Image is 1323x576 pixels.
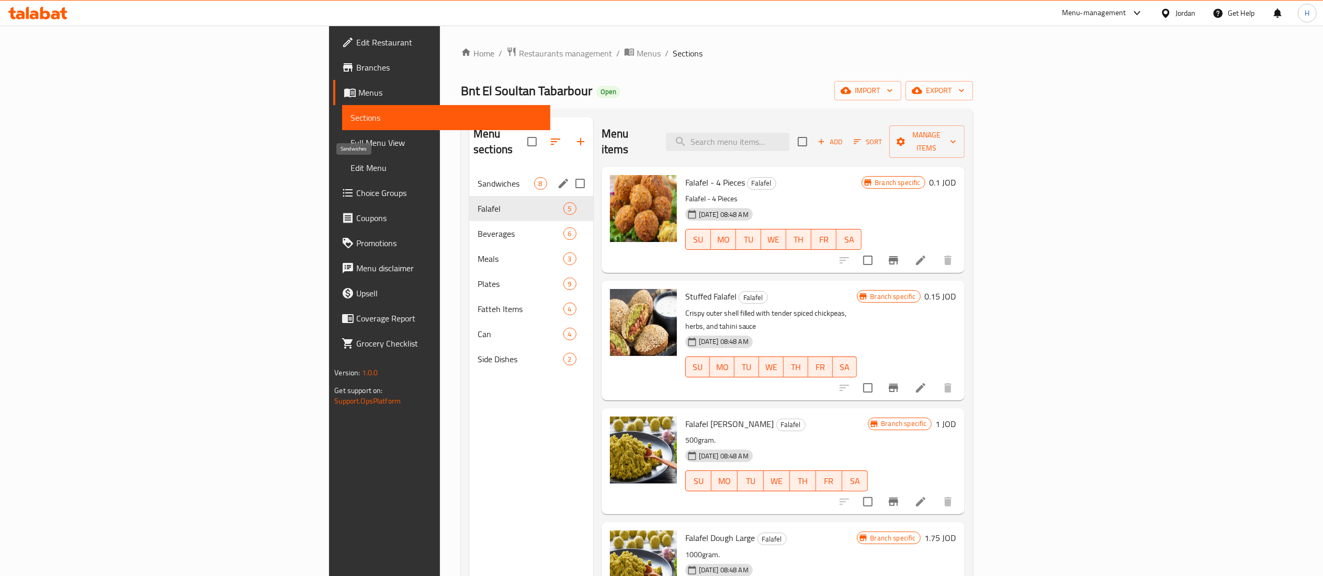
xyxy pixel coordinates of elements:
[469,171,593,196] div: Sandwiches8edit
[759,356,784,377] button: WE
[685,356,710,377] button: SU
[665,47,669,60] li: /
[816,232,832,247] span: FR
[842,470,868,491] button: SA
[794,474,812,489] span: TH
[738,470,764,491] button: TU
[834,81,901,100] button: import
[914,84,965,97] span: export
[685,470,712,491] button: SU
[847,134,889,150] span: Sort items
[333,281,550,306] a: Upsell
[777,419,805,431] span: Falafel
[695,337,753,347] span: [DATE] 08:48 AM
[666,133,789,151] input: search
[478,303,563,315] span: Fatteh Items
[1062,7,1126,19] div: Menu-management
[334,366,360,379] span: Version:
[563,353,576,365] div: items
[930,175,956,190] h6: 0.1 JOD
[857,249,879,271] span: Select to update
[763,360,779,375] span: WE
[914,496,927,508] a: Edit menu item
[757,533,787,545] div: Falafel
[898,129,956,155] span: Manage items
[837,360,853,375] span: SA
[333,180,550,205] a: Choice Groups
[877,419,931,429] span: Branch specific
[356,287,541,299] span: Upsell
[469,246,593,271] div: Meals3
[478,252,563,265] span: Meals
[747,177,776,190] div: Falafel
[813,134,847,150] span: Add item
[602,126,653,157] h2: Menu items
[333,331,550,356] a: Grocery Checklist
[1175,7,1196,19] div: Jordan
[334,384,382,397] span: Get support on:
[506,47,612,60] a: Restaurants management
[833,356,857,377] button: SA
[350,136,541,149] span: Full Menu View
[935,489,960,514] button: delete
[564,204,576,214] span: 5
[568,129,593,154] button: Add section
[870,178,924,188] span: Branch specific
[564,254,576,264] span: 3
[556,176,571,191] button: edit
[478,202,563,215] span: Falafel
[854,136,883,148] span: Sort
[914,254,927,267] a: Edit menu item
[564,354,576,364] span: 2
[812,360,829,375] span: FR
[478,177,534,190] span: Sandwiches
[564,279,576,289] span: 9
[333,80,550,105] a: Menus
[469,196,593,221] div: Falafel5
[695,565,753,575] span: [DATE] 08:48 AM
[685,229,711,250] button: SU
[820,474,838,489] span: FR
[914,382,927,394] a: Edit menu item
[342,130,550,155] a: Full Menu View
[765,232,782,247] span: WE
[816,136,844,148] span: Add
[637,47,661,60] span: Menus
[356,212,541,224] span: Coupons
[469,296,593,321] div: Fatteh Items4
[690,360,706,375] span: SU
[478,227,563,240] span: Beverages
[563,227,576,240] div: items
[906,81,973,100] button: export
[710,356,734,377] button: MO
[808,356,833,377] button: FR
[685,548,857,561] p: 1000gram.
[356,262,541,274] span: Menu disclaimer
[469,321,593,347] div: Can4
[685,192,862,205] p: Falafel - 4 Pieces
[616,47,620,60] li: /
[342,105,550,130] a: Sections
[715,232,732,247] span: MO
[690,474,708,489] span: SU
[469,167,593,376] nav: Menu sections
[596,87,620,96] span: Open
[564,304,576,314] span: 4
[813,134,847,150] button: Add
[596,86,620,98] div: Open
[690,232,707,247] span: SU
[846,474,864,489] span: SA
[816,470,842,491] button: FR
[788,360,804,375] span: TH
[350,111,541,124] span: Sections
[739,360,755,375] span: TU
[543,129,568,154] span: Sort sections
[841,232,857,247] span: SA
[624,47,661,60] a: Menus
[695,451,753,461] span: [DATE] 08:48 AM
[748,177,776,189] span: Falafel
[610,417,677,483] img: Falafel Dough Small
[791,131,813,153] span: Select section
[881,489,906,514] button: Branch-specific-item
